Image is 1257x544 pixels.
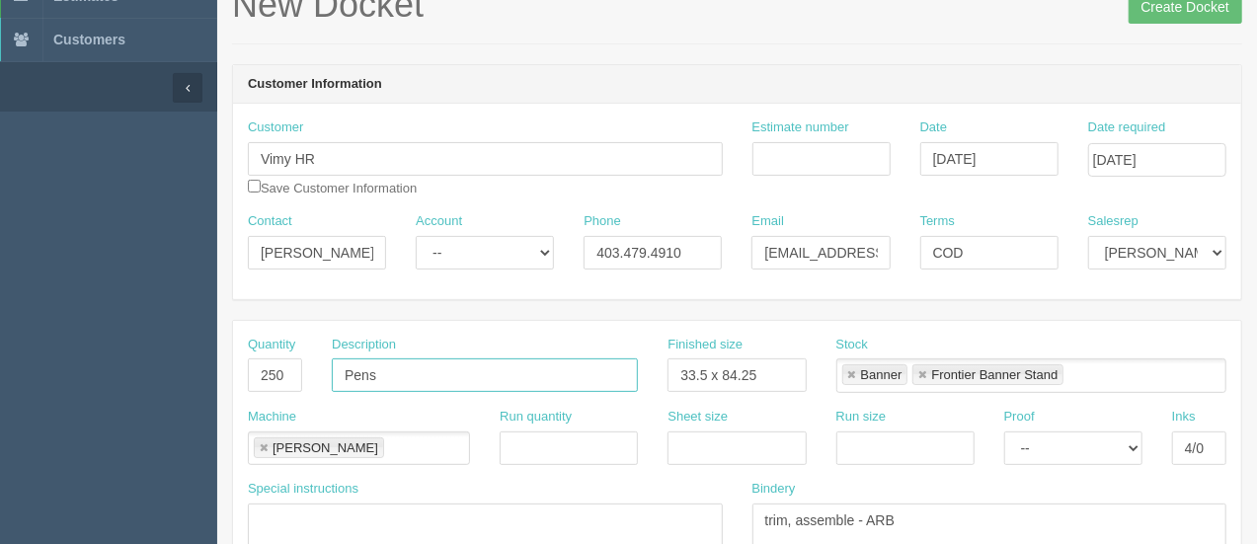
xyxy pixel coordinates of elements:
div: Save Customer Information [248,118,723,197]
label: Date required [1088,118,1166,137]
label: Stock [836,336,869,354]
div: Frontier Banner Stand [931,368,1058,381]
label: Inks [1172,408,1196,427]
label: Account [416,212,462,231]
label: Run quantity [500,408,572,427]
label: Finished size [668,336,743,354]
div: [PERSON_NAME] [273,441,378,454]
label: Terms [920,212,955,231]
label: Special instructions [248,480,358,499]
span: Customers [53,32,125,47]
label: Estimate number [752,118,849,137]
label: Machine [248,408,296,427]
label: Salesrep [1088,212,1139,231]
header: Customer Information [233,65,1241,105]
input: Enter customer name [248,142,723,176]
label: Quantity [248,336,295,354]
label: Sheet size [668,408,728,427]
label: Proof [1004,408,1035,427]
label: Date [920,118,947,137]
label: Email [751,212,784,231]
label: Contact [248,212,292,231]
label: Customer [248,118,303,137]
label: Description [332,336,396,354]
label: Phone [584,212,621,231]
label: Run size [836,408,887,427]
div: Banner [861,368,903,381]
label: Bindery [752,480,796,499]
